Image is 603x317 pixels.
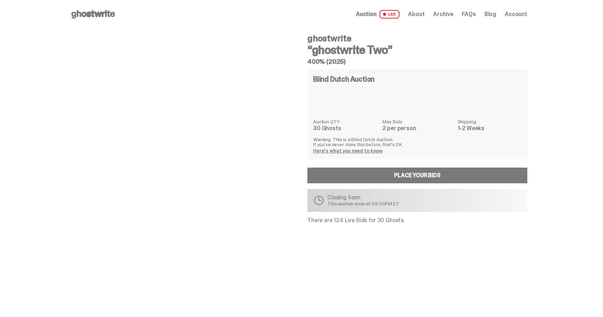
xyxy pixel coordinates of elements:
[382,126,453,131] dd: 2 per person
[307,168,527,183] a: Place your Bids
[307,34,527,43] h4: ghostwrite
[380,10,400,19] span: LIVE
[307,218,527,223] p: There are 124 Live Bids for 30 Ghosts.
[408,11,424,17] a: About
[327,195,400,200] p: Closing Soon
[458,126,522,131] dd: 1-2 Weeks
[433,11,453,17] a: Archive
[313,126,378,131] dd: 30 Ghosts
[307,58,527,65] h5: 400% (2025)
[307,44,527,56] h3: “ghostwrite Two”
[458,119,522,124] dt: Shipping
[462,11,476,17] a: FAQs
[313,76,375,83] h4: Blind Dutch Auction
[313,119,378,124] dt: Auction QTY
[327,201,400,206] p: This auction ends at 09:00PM ET
[313,137,522,147] p: Warning: This is a Blind Dutch Auction. If you’ve never done this before, that’s OK.
[484,11,496,17] a: Blog
[356,11,377,17] span: Auction
[313,148,383,154] a: Here's what you need to know
[356,10,400,19] a: Auction LIVE
[382,119,453,124] dt: Max Bids
[505,11,527,17] a: Account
